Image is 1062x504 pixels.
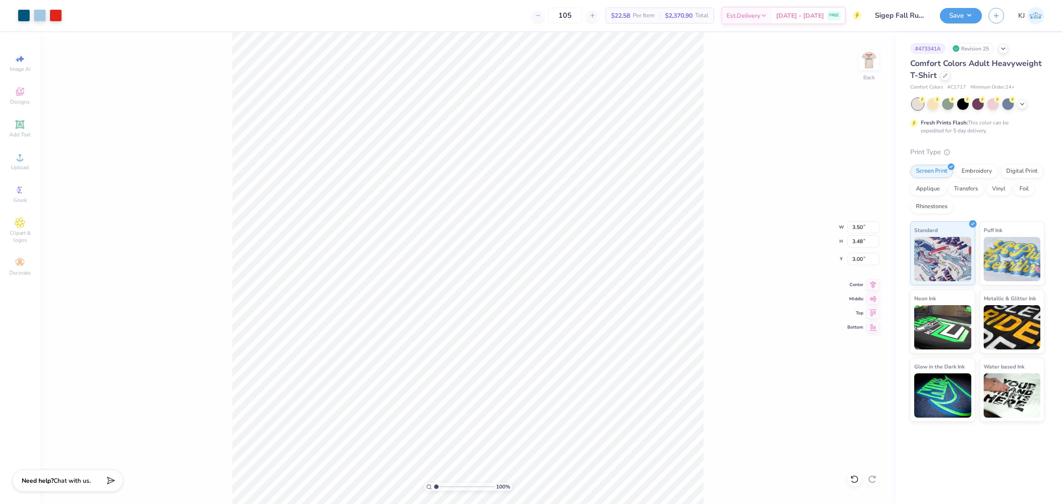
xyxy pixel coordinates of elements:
span: Metallic & Glitter Ink [984,294,1036,303]
span: Center [847,282,863,288]
div: Foil [1014,182,1035,196]
img: Puff Ink [984,237,1041,281]
span: Image AI [10,66,31,73]
span: Add Text [9,131,31,138]
button: Save [940,8,982,23]
span: Designs [10,98,30,105]
span: Water based Ink [984,362,1024,371]
span: Puff Ink [984,225,1002,235]
span: # C1717 [947,84,966,91]
div: Screen Print [910,165,953,178]
span: Decorate [9,269,31,276]
span: Per Item [633,11,654,20]
div: Applique [910,182,946,196]
img: Back [860,51,878,69]
span: Comfort Colors Adult Heavyweight T-Shirt [910,58,1042,81]
img: Standard [914,237,971,281]
div: This color can be expedited for 5 day delivery. [921,119,1030,135]
img: Neon Ink [914,305,971,349]
strong: Need help? [22,477,54,485]
span: [DATE] - [DATE] [776,11,824,20]
span: Top [847,310,863,316]
div: Back [863,74,875,81]
input: – – [548,8,582,23]
img: Kendra Jingco [1027,7,1044,24]
a: KJ [1018,7,1044,24]
span: FREE [829,12,839,19]
div: # 473341A [910,43,946,54]
span: Neon Ink [914,294,936,303]
span: Upload [11,164,29,171]
span: Clipart & logos [4,229,35,244]
div: Transfers [948,182,984,196]
span: Middle [847,296,863,302]
img: Glow in the Dark Ink [914,373,971,418]
div: Rhinestones [910,200,953,213]
span: Total [695,11,708,20]
div: Digital Print [1000,165,1043,178]
img: Metallic & Glitter Ink [984,305,1041,349]
span: Comfort Colors [910,84,943,91]
span: $2,370.90 [665,11,693,20]
img: Water based Ink [984,373,1041,418]
span: Greek [13,197,27,204]
div: Print Type [910,147,1044,157]
span: Glow in the Dark Ink [914,362,965,371]
div: Embroidery [956,165,998,178]
span: Est. Delivery [727,11,760,20]
strong: Fresh Prints Flash: [921,119,968,126]
span: KJ [1018,11,1025,21]
span: Bottom [847,324,863,330]
span: Minimum Order: 24 + [970,84,1015,91]
input: Untitled Design [868,7,933,24]
div: Vinyl [986,182,1011,196]
span: $22.58 [611,11,630,20]
span: 100 % [496,483,510,491]
div: Revision 25 [950,43,994,54]
span: Chat with us. [54,477,91,485]
span: Standard [914,225,938,235]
